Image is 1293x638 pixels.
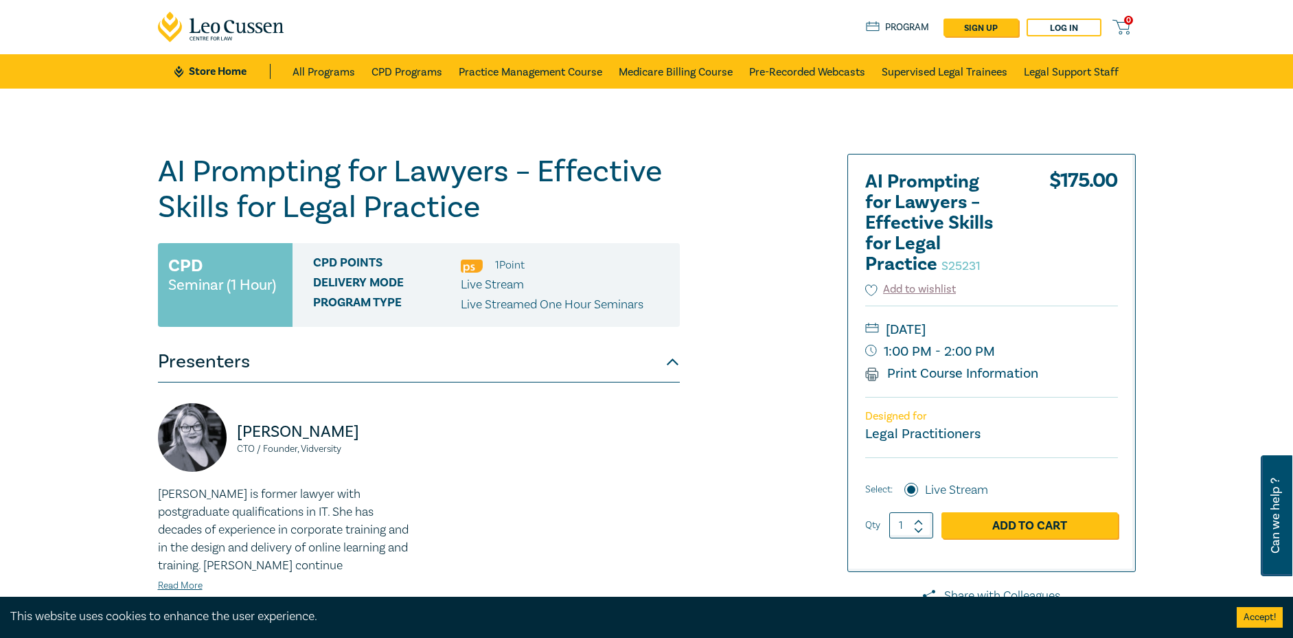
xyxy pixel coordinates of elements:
[1237,607,1283,628] button: Accept cookies
[749,54,865,89] a: Pre-Recorded Webcasts
[1269,464,1282,568] span: Can we help ?
[459,54,602,89] a: Practice Management Course
[158,341,680,383] button: Presenters
[865,410,1118,423] p: Designed for
[158,403,227,472] img: https://s3.ap-southeast-2.amazonaws.com/leo-cussen-store-production-content/Contacts/Natalie%20Wi...
[865,365,1039,383] a: Print Course Information
[461,277,524,293] span: Live Stream
[237,444,411,454] small: CTO / Founder, Vidversity
[1124,16,1133,25] span: 0
[619,54,733,89] a: Medicare Billing Course
[371,54,442,89] a: CPD Programs
[237,421,411,443] p: [PERSON_NAME]
[174,64,270,79] a: Store Home
[1024,54,1119,89] a: Legal Support Staff
[313,276,461,294] span: Delivery Mode
[158,154,680,225] h1: AI Prompting for Lawyers – Effective Skills for Legal Practice
[865,319,1118,341] small: [DATE]
[889,512,933,538] input: 1
[158,580,203,592] a: Read More
[943,19,1018,36] a: sign up
[941,512,1118,538] a: Add to Cart
[313,296,461,314] span: Program type
[1027,19,1101,36] a: Log in
[865,341,1118,363] small: 1:00 PM - 2:00 PM
[865,282,957,297] button: Add to wishlist
[168,278,276,292] small: Seminar (1 Hour)
[865,518,880,533] label: Qty
[10,608,1216,626] div: This website uses cookies to enhance the user experience.
[1049,172,1118,282] div: $ 175.00
[313,256,461,274] span: CPD Points
[461,296,643,314] p: Live Streamed One Hour Seminars
[865,482,893,497] span: Select:
[158,486,411,575] p: [PERSON_NAME] is former lawyer with postgraduate qualifications in IT. She has decades of experie...
[847,587,1136,605] a: Share with Colleagues
[882,54,1007,89] a: Supervised Legal Trainees
[925,481,988,499] label: Live Stream
[865,172,1016,275] h2: AI Prompting for Lawyers – Effective Skills for Legal Practice
[866,20,930,35] a: Program
[461,260,483,273] img: Professional Skills
[168,253,203,278] h3: CPD
[865,425,981,443] small: Legal Practitioners
[293,54,355,89] a: All Programs
[941,258,981,274] small: S25231
[495,256,525,274] li: 1 Point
